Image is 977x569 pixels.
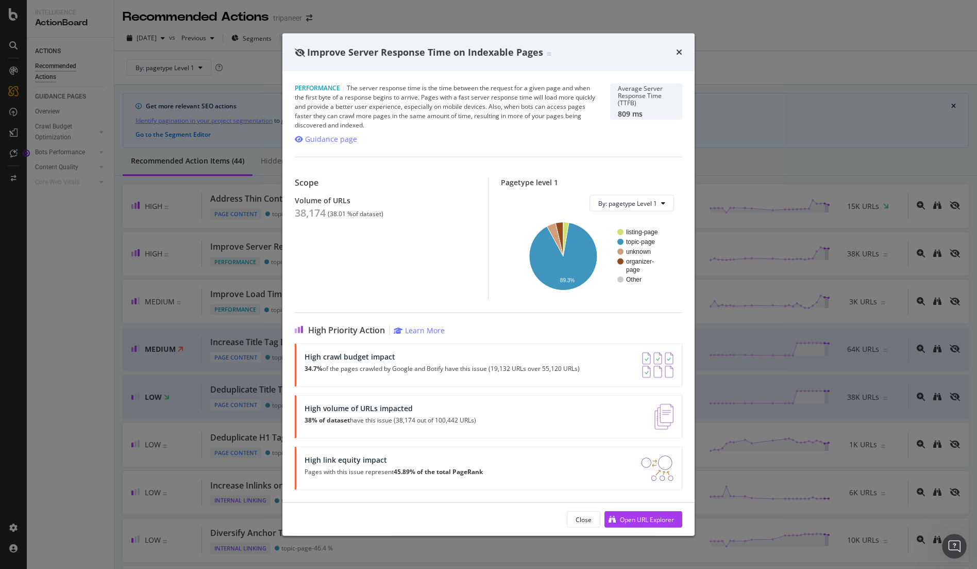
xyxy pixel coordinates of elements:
[942,534,967,559] iframe: Intercom live chat
[547,52,551,55] img: Equal
[509,220,674,292] svg: A chart.
[576,515,592,524] div: Close
[305,364,323,373] strong: 34.7%
[394,326,445,335] a: Learn More
[305,365,580,372] p: of the pages crawled by Google and Botify have this issue (19,132 URLs over 55,120 URLs)
[642,352,673,378] img: AY0oso9MOvYAAAAASUVORK5CYII=
[620,515,674,524] div: Open URL Explorer
[305,416,350,425] strong: 38% of dataset
[626,229,658,236] text: listing-page
[560,278,575,283] text: 89.3%
[305,417,476,424] p: have this issue (38,174 out of 100,442 URLs)
[295,84,598,130] div: The server response time is the time between the request for a given page and when the first byte...
[295,178,476,188] div: Scope
[282,33,695,536] div: modal
[295,84,340,92] span: Performance
[295,134,357,144] a: Guidance page
[305,352,580,361] div: High crawl budget impact
[598,199,657,207] span: By: pagetype Level 1
[626,258,654,265] text: organizer-
[618,85,675,107] div: Average Server Response Time (TTFB)
[342,84,345,92] span: |
[589,195,674,212] button: By: pagetype Level 1
[676,45,682,59] div: times
[626,266,640,273] text: page
[295,48,305,56] div: eye-slash
[305,134,357,144] div: Guidance page
[626,248,651,255] text: unknown
[641,456,673,481] img: DDxVyA23.png
[604,511,682,528] button: Open URL Explorer
[295,196,476,205] div: Volume of URLs
[394,467,483,476] strong: 45.89% of the total PageRank
[626,276,642,283] text: Other
[626,238,655,246] text: topic-page
[295,207,326,219] div: 38,174
[305,404,476,413] div: High volume of URLs impacted
[501,178,682,187] div: Pagetype level 1
[328,210,383,218] div: ( 38.01 % of dataset )
[567,511,600,528] button: Close
[654,404,673,430] img: e5DMFwAAAABJRU5ErkJggg==
[305,456,483,464] div: High link equity impact
[405,326,445,335] div: Learn More
[308,326,385,335] span: High Priority Action
[618,109,675,118] div: 809 ms
[305,468,483,476] p: Pages with this issue represent
[307,45,543,58] span: Improve Server Response Time on Indexable Pages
